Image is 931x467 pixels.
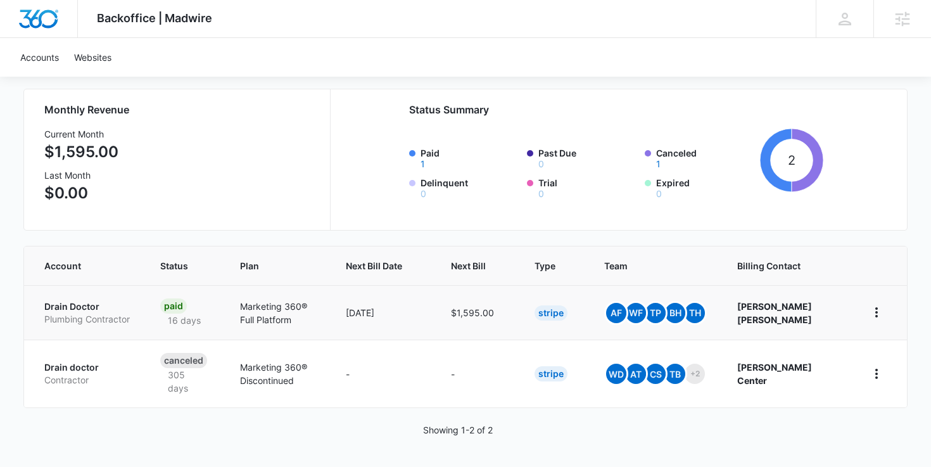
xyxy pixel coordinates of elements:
[44,102,315,117] h2: Monthly Revenue
[240,361,315,387] p: Marketing 360® Discontinued
[421,146,519,169] label: Paid
[44,313,130,326] p: Plumbing Contractor
[535,366,567,381] div: Stripe
[535,305,567,321] div: Stripe
[645,303,666,323] span: TP
[535,259,555,272] span: Type
[160,353,207,368] div: Canceled
[538,176,637,198] label: Trial
[685,364,705,384] span: +2
[423,423,493,437] p: Showing 1-2 of 2
[66,38,119,77] a: Websites
[788,153,795,168] tspan: 2
[436,340,519,407] td: -
[685,303,705,323] span: TH
[606,303,626,323] span: AF
[665,364,685,384] span: TB
[626,303,646,323] span: WF
[436,285,519,340] td: $1,595.00
[44,300,130,325] a: Drain DoctorPlumbing Contractor
[604,259,688,272] span: Team
[451,259,486,272] span: Next Bill
[656,176,755,198] label: Expired
[44,361,130,374] p: Drain doctor
[866,302,887,323] button: home
[44,361,130,386] a: Drain doctorContractor
[737,362,812,386] strong: [PERSON_NAME] Center
[160,368,210,395] p: 305 days
[626,364,646,384] span: AT
[44,182,118,205] p: $0.00
[240,259,315,272] span: Plan
[331,285,436,340] td: [DATE]
[160,259,191,272] span: Status
[160,298,187,314] div: Paid
[421,176,519,198] label: Delinquent
[160,314,208,327] p: 16 days
[656,160,661,169] button: Canceled
[44,141,118,163] p: $1,595.00
[421,160,425,169] button: Paid
[737,301,812,325] strong: [PERSON_NAME] [PERSON_NAME]
[44,127,118,141] h3: Current Month
[240,300,315,326] p: Marketing 360® Full Platform
[44,169,118,182] h3: Last Month
[44,374,130,387] p: Contractor
[44,259,111,272] span: Account
[737,259,836,272] span: Billing Contact
[645,364,666,384] span: CS
[656,146,755,169] label: Canceled
[97,11,212,25] span: Backoffice | Madwire
[13,38,66,77] a: Accounts
[346,259,402,272] span: Next Bill Date
[409,102,823,117] h2: Status Summary
[665,303,685,323] span: BH
[866,364,887,384] button: home
[538,146,637,169] label: Past Due
[606,364,626,384] span: WD
[44,300,130,313] p: Drain Doctor
[331,340,436,407] td: -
